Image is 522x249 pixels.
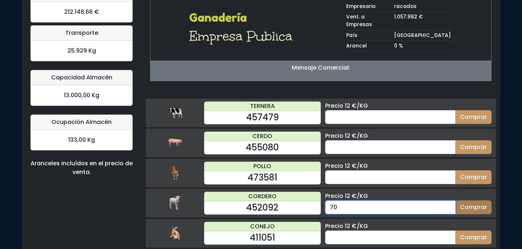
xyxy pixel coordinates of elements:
div: Precio 12 €/KG [325,132,492,140]
img: pollo.png [168,166,182,180]
div: 13.000,00 Kg [31,85,132,105]
div: CERDO [204,132,320,141]
div: TERNERA [204,102,320,111]
td: 0 % [393,41,452,52]
div: CORDERO [204,192,320,201]
div: CONEJO [204,222,320,231]
div: Capacidad Almacén [31,70,132,85]
div: 455080 [204,141,320,154]
img: cordero.png [168,196,182,210]
button: Comprar [455,231,492,244]
div: Transporte [31,26,132,41]
div: 457479 [204,111,320,124]
button: Comprar [455,140,492,154]
div: POLLO [204,162,320,171]
div: 411051 [204,231,320,244]
div: Precio 12 €/KG [325,101,492,110]
div: Precio 12 €/KG [325,222,492,231]
h2: Ganadería [189,11,297,25]
div: 452092 [204,201,320,214]
td: [GEOGRAPHIC_DATA] [393,30,452,41]
div: 473581 [204,171,320,184]
div: Aranceles incluídos en el precio de venta. [30,159,133,177]
div: 133,00 Kg [31,130,132,150]
td: Empresario [345,1,393,12]
div: 212.148,66 € [31,2,132,22]
td: Vent. a Empresas [345,12,393,30]
img: conejo.png [168,226,182,240]
p: Mensaje Comercial: [150,63,491,72]
div: Ocupación Almacén [31,115,132,130]
td: Arancel [345,41,393,52]
td: racados [393,1,452,12]
td: 1.057.992 € [393,12,452,30]
img: cerdo.png [168,136,182,150]
div: 25.929 Kg [31,41,132,61]
h1: Empresa Publica [189,28,297,45]
img: ternera.png [168,105,182,120]
td: País [345,30,393,41]
button: Comprar [455,110,492,124]
button: Comprar [455,170,492,184]
button: Comprar [455,200,492,214]
div: Precio 12 €/KG [325,192,492,200]
div: Precio 12 €/KG [325,162,492,170]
